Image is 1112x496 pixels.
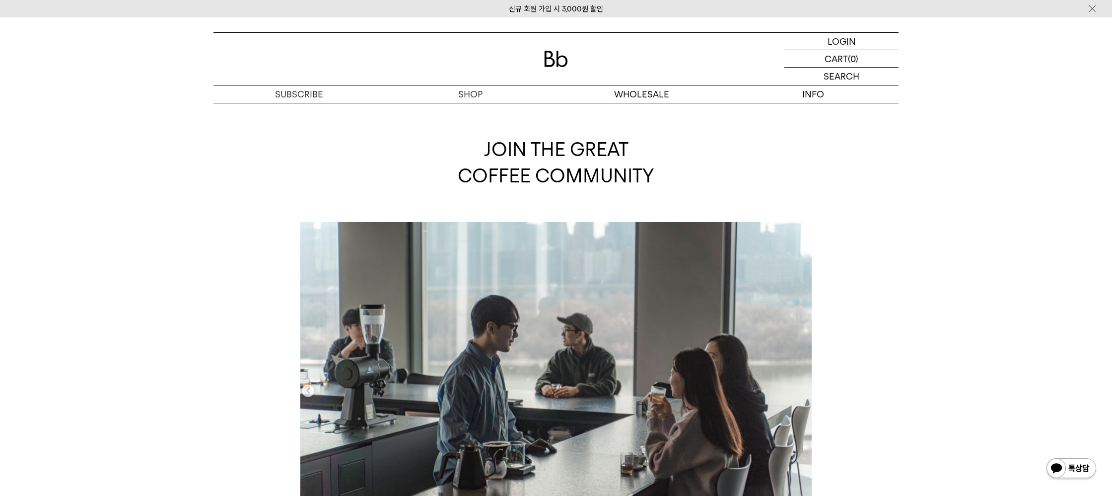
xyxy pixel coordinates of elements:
[848,50,858,67] p: (0)
[824,68,859,85] p: SEARCH
[385,85,556,103] a: SHOP
[458,138,654,187] span: JOIN THE GREAT COFFEE COMMUNITY
[1045,457,1097,481] img: 카카오톡 채널 1:1 채팅 버튼
[544,51,568,67] img: 로고
[727,85,899,103] p: INFO
[828,33,856,50] p: LOGIN
[509,4,603,13] a: 신규 회원 가입 시 3,000원 할인
[784,50,899,68] a: CART (0)
[556,85,727,103] p: WHOLESALE
[784,33,899,50] a: LOGIN
[213,85,385,103] a: SUBSCRIBE
[825,50,848,67] p: CART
